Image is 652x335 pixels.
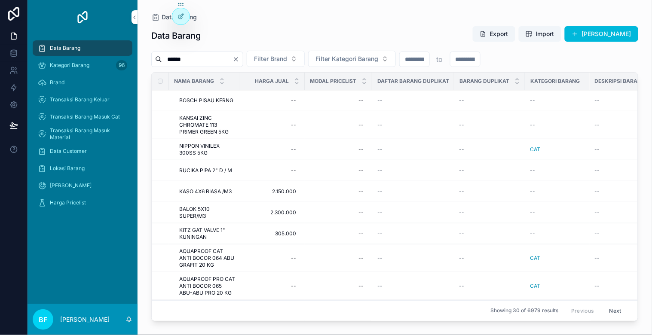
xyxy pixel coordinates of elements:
[377,146,383,153] span: --
[50,62,89,69] span: Kategori Barang
[603,304,628,317] button: Next
[116,60,127,70] div: 96
[459,167,465,174] span: --
[530,230,536,237] span: --
[377,230,449,237] a: --
[291,97,296,104] div: --
[530,283,541,289] a: CAT
[245,279,300,293] a: --
[310,251,367,265] a: --
[377,167,383,174] span: --
[291,122,296,128] div: --
[530,122,585,128] a: --
[179,276,235,296] a: AQUAPROOF PRO CAT ANTI BOCOR 065 ABU-ABU PRO 20 KG
[595,167,600,174] span: --
[519,26,561,42] button: Import
[358,188,364,195] div: --
[530,188,585,195] a: --
[459,230,520,237] a: --
[310,279,367,293] a: --
[308,51,396,67] button: Select Button
[179,167,232,174] span: RUCIKA PIPA 2" D / M
[179,248,235,268] span: AQUAPROOF CAT ANTI BOCOR 064 ABU GRAFIT 20 KG
[291,146,296,153] div: --
[595,97,600,104] span: --
[50,127,124,141] span: Transaksi Barang Masuk Material
[358,283,364,289] div: --
[595,255,600,262] span: --
[310,78,356,85] span: Modal Pricelist
[179,143,235,156] span: NIPPON VINILEX 300SS 5KG
[377,146,449,153] a: --
[33,92,132,107] a: Transaksi Barang Keluar
[50,113,120,120] span: Transaksi Barang Masuk Cat
[530,188,536,195] span: --
[310,206,367,219] a: --
[33,58,132,73] a: Kategori Barang96
[530,230,585,237] a: --
[459,78,509,85] span: Barang Duplikat
[530,255,541,262] a: CAT
[179,115,235,135] span: KANSAI ZINC CHROMATE 113 PRIMER GREEN 5KG
[530,167,536,174] span: --
[530,78,580,85] span: Kategori Barang
[310,94,367,107] a: --
[595,122,600,128] span: --
[565,26,638,42] button: [PERSON_NAME]
[459,255,465,262] span: --
[245,185,300,198] a: 2.150.000
[595,188,600,195] span: --
[179,167,235,174] a: RUCIKA PIPA 2" D / M
[310,185,367,198] a: --
[530,146,585,153] a: CAT
[245,251,300,265] a: --
[179,188,232,195] span: KASO 4X6 BIASA /M3
[459,97,465,104] span: --
[530,146,541,153] a: CAT
[530,209,536,216] span: --
[358,209,364,216] div: --
[459,167,520,174] a: --
[179,206,235,219] a: BALOK 5X10 SUPER/M3
[377,255,449,262] a: --
[291,255,296,262] div: --
[50,79,64,86] span: Brand
[179,97,235,104] a: BOSCH PISAU KERNG
[310,227,367,241] a: --
[595,209,600,216] span: --
[459,209,465,216] span: --
[151,13,197,21] a: Data Barang
[459,209,520,216] a: --
[50,96,110,103] span: Transaksi Barang Keluar
[245,206,300,219] a: 2.300.000
[33,195,132,210] a: Harga Pricelist
[459,283,465,289] span: --
[310,164,367,177] a: --
[245,143,300,156] a: --
[33,178,132,193] a: [PERSON_NAME]
[174,78,214,85] span: Nama Barang
[595,230,600,237] span: --
[459,122,465,128] span: --
[310,118,367,132] a: --
[33,109,132,125] a: Transaksi Barang Masuk Cat
[245,94,300,107] a: --
[595,283,600,289] span: --
[28,34,138,222] div: scrollable content
[377,188,383,195] span: --
[247,51,305,67] button: Select Button
[459,146,465,153] span: --
[437,54,443,64] p: to
[358,122,364,128] div: --
[358,230,364,237] div: --
[595,146,600,153] span: --
[377,188,449,195] a: --
[530,209,585,216] a: --
[33,40,132,56] a: Data Barang
[377,230,383,237] span: --
[377,209,383,216] span: --
[179,97,233,104] span: BOSCH PISAU KERNG
[358,167,364,174] div: --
